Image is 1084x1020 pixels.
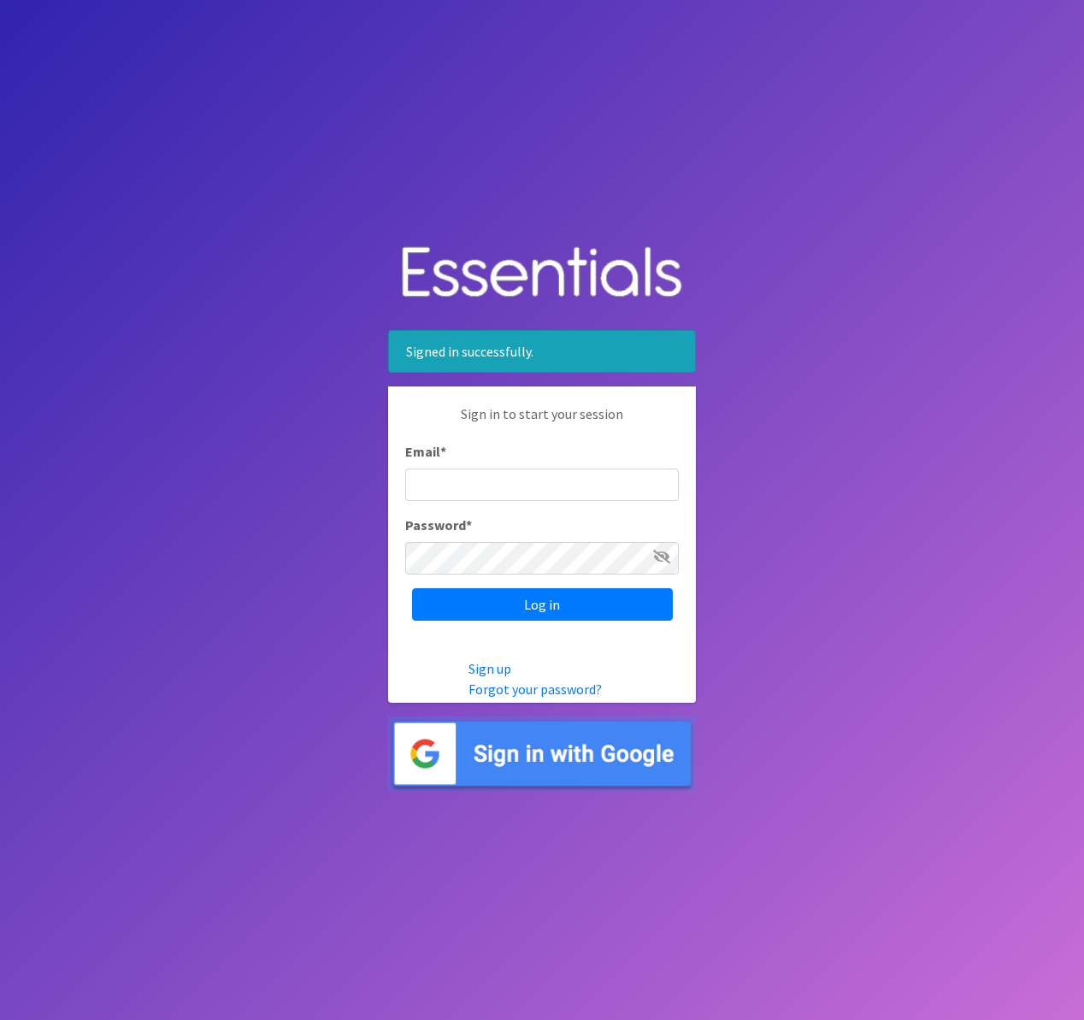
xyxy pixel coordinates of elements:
abbr: required [466,516,472,534]
input: Log in [412,588,673,621]
img: Human Essentials [388,229,696,317]
p: Sign in to start your session [405,404,679,441]
label: Password [405,515,472,535]
label: Email [405,441,446,462]
a: Sign up [468,660,511,677]
a: Forgot your password? [468,681,602,698]
img: Sign in with Google [388,716,696,791]
abbr: required [440,443,446,460]
div: Signed in successfully. [388,330,696,373]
